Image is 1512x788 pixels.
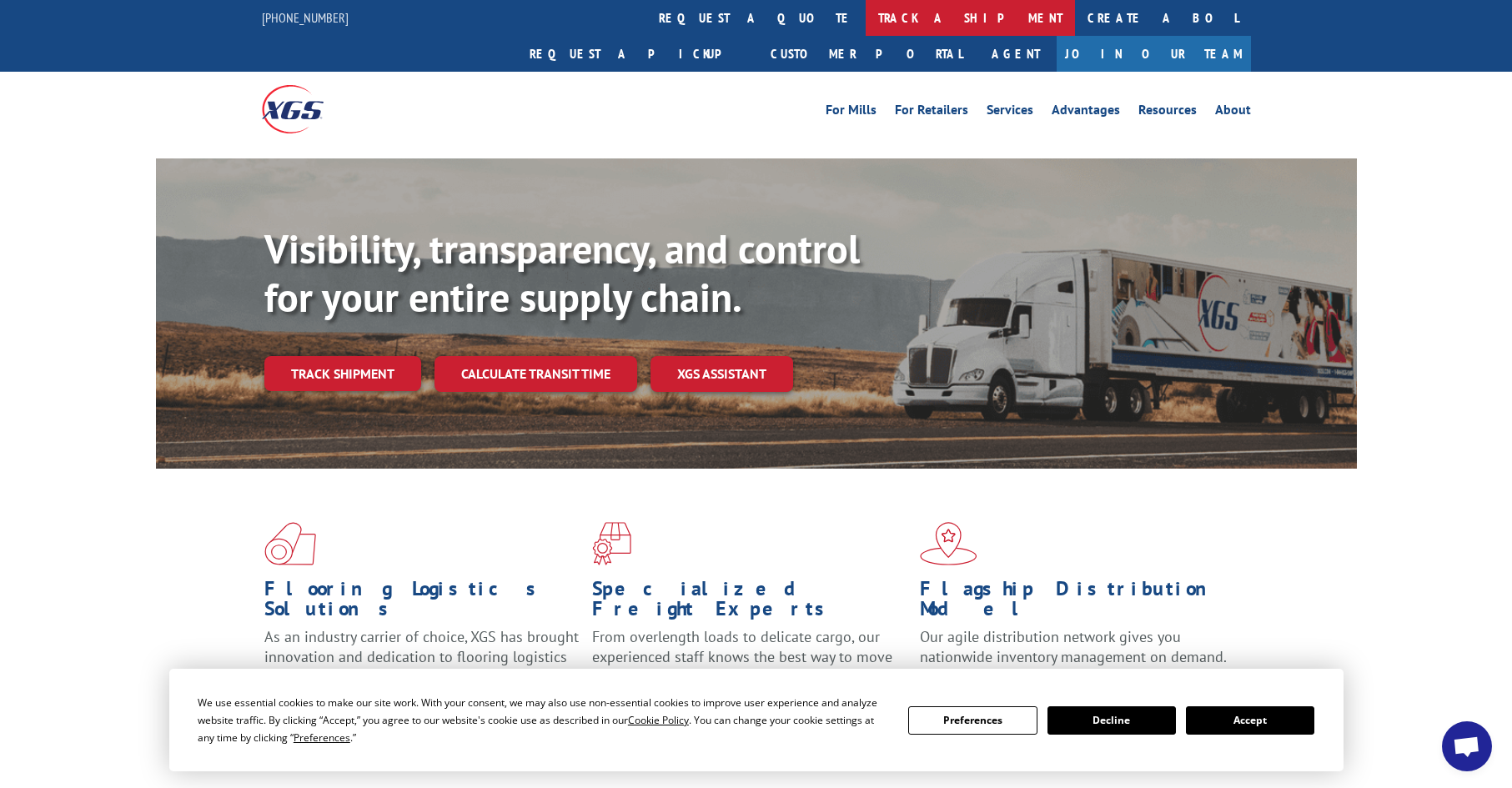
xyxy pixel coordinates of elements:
[1047,706,1176,735] button: Decline
[1442,721,1492,771] div: Open chat
[264,356,421,391] a: Track shipment
[592,522,631,565] img: xgs-icon-focused-on-flooring-red
[920,579,1235,627] h1: Flagship Distribution Model
[1186,706,1314,735] button: Accept
[987,103,1033,122] a: Services
[264,627,579,686] span: As an industry carrier of choice, XGS has brought innovation and dedication to flooring logistics...
[1138,103,1197,122] a: Resources
[294,730,350,745] span: Preferences
[895,103,968,122] a: For Retailers
[975,36,1057,72] a: Agent
[628,713,689,727] span: Cookie Policy
[651,356,793,392] a: XGS ASSISTANT
[908,706,1037,735] button: Preferences
[1057,36,1251,72] a: Join Our Team
[592,627,907,701] p: From overlength loads to delicate cargo, our experienced staff knows the best way to move your fr...
[1215,103,1251,122] a: About
[1052,103,1120,122] a: Advantages
[198,694,888,746] div: We use essential cookies to make our site work. With your consent, we may also use non-essential ...
[758,36,975,72] a: Customer Portal
[262,9,349,26] a: [PHONE_NUMBER]
[264,579,580,627] h1: Flooring Logistics Solutions
[169,669,1344,771] div: Cookie Consent Prompt
[264,522,316,565] img: xgs-icon-total-supply-chain-intelligence-red
[517,36,758,72] a: Request a pickup
[264,223,860,323] b: Visibility, transparency, and control for your entire supply chain.
[826,103,877,122] a: For Mills
[920,522,977,565] img: xgs-icon-flagship-distribution-model-red
[435,356,637,392] a: Calculate transit time
[920,627,1227,666] span: Our agile distribution network gives you nationwide inventory management on demand.
[592,579,907,627] h1: Specialized Freight Experts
